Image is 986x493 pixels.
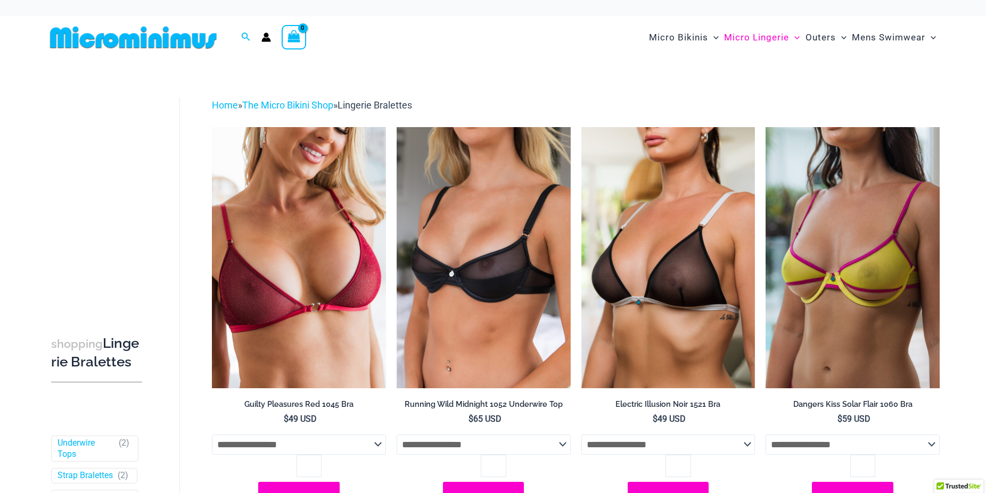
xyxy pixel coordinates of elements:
img: Electric Illusion Noir 1521 Bra 01 [581,127,755,388]
a: Mens SwimwearMenu ToggleMenu Toggle [849,21,939,54]
span: shopping [51,337,103,350]
input: Product quantity [850,455,875,477]
span: 2 [121,438,126,448]
a: Account icon link [261,32,271,42]
a: Micro LingerieMenu ToggleMenu Toggle [721,21,802,54]
a: Dangers Kiss Solar Flair 1060 Bra 01Dangers Kiss Solar Flair 1060 Bra 02Dangers Kiss Solar Flair ... [766,127,940,388]
h2: Guilty Pleasures Red 1045 Bra [212,399,386,410]
h3: Lingerie Bralettes [51,335,142,371]
span: Lingerie Bralettes [338,99,412,111]
span: $ [653,414,658,424]
span: Micro Lingerie [724,24,789,51]
span: Outers [806,24,836,51]
h2: Electric Illusion Noir 1521 Bra [581,399,755,410]
a: Running Wild Midnight 1052 Top 01Running Wild Midnight 1052 Top 6052 Bottom 06Running Wild Midnig... [397,127,571,388]
span: Menu Toggle [925,24,936,51]
iframe: TrustedSite Certified [51,89,147,302]
span: ( ) [119,438,129,460]
bdi: 49 USD [653,414,686,424]
a: Guilty Pleasures Red 1045 Bra [212,399,386,413]
a: Search icon link [241,31,251,44]
h2: Dangers Kiss Solar Flair 1060 Bra [766,399,940,410]
img: Running Wild Midnight 1052 Top 01 [397,127,571,388]
input: Product quantity [665,455,691,477]
a: View Shopping Cart, empty [282,25,306,49]
a: Home [212,99,238,111]
span: $ [284,414,289,424]
span: ( ) [118,470,128,481]
h2: Running Wild Midnight 1052 Underwire Top [397,399,571,410]
bdi: 49 USD [284,414,317,424]
a: Electric Illusion Noir 1521 Bra [581,399,755,413]
img: MM SHOP LOGO FLAT [46,26,221,49]
a: Running Wild Midnight 1052 Underwire Top [397,399,571,413]
span: $ [469,414,473,424]
input: Product quantity [297,455,322,477]
span: Menu Toggle [836,24,847,51]
span: Menu Toggle [708,24,719,51]
span: Menu Toggle [789,24,800,51]
span: $ [837,414,842,424]
span: Micro Bikinis [649,24,708,51]
a: Strap Bralettes [57,470,113,481]
span: 2 [120,470,125,480]
input: Product quantity [481,455,506,477]
span: Mens Swimwear [852,24,925,51]
a: Underwire Tops [57,438,114,460]
a: OutersMenu ToggleMenu Toggle [803,21,849,54]
bdi: 59 USD [837,414,870,424]
a: Micro BikinisMenu ToggleMenu Toggle [646,21,721,54]
nav: Site Navigation [645,20,940,55]
a: Dangers Kiss Solar Flair 1060 Bra [766,399,940,413]
a: Guilty Pleasures Red 1045 Bra 01Guilty Pleasures Red 1045 Bra 02Guilty Pleasures Red 1045 Bra 02 [212,127,386,388]
img: Guilty Pleasures Red 1045 Bra 01 [212,127,386,388]
span: » » [212,99,412,111]
a: The Micro Bikini Shop [242,99,333,111]
a: Electric Illusion Noir 1521 Bra 01Electric Illusion Noir 1521 Bra 682 Thong 07Electric Illusion N... [581,127,755,388]
img: Dangers Kiss Solar Flair 1060 Bra 01 [766,127,940,388]
bdi: 65 USD [469,414,502,424]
